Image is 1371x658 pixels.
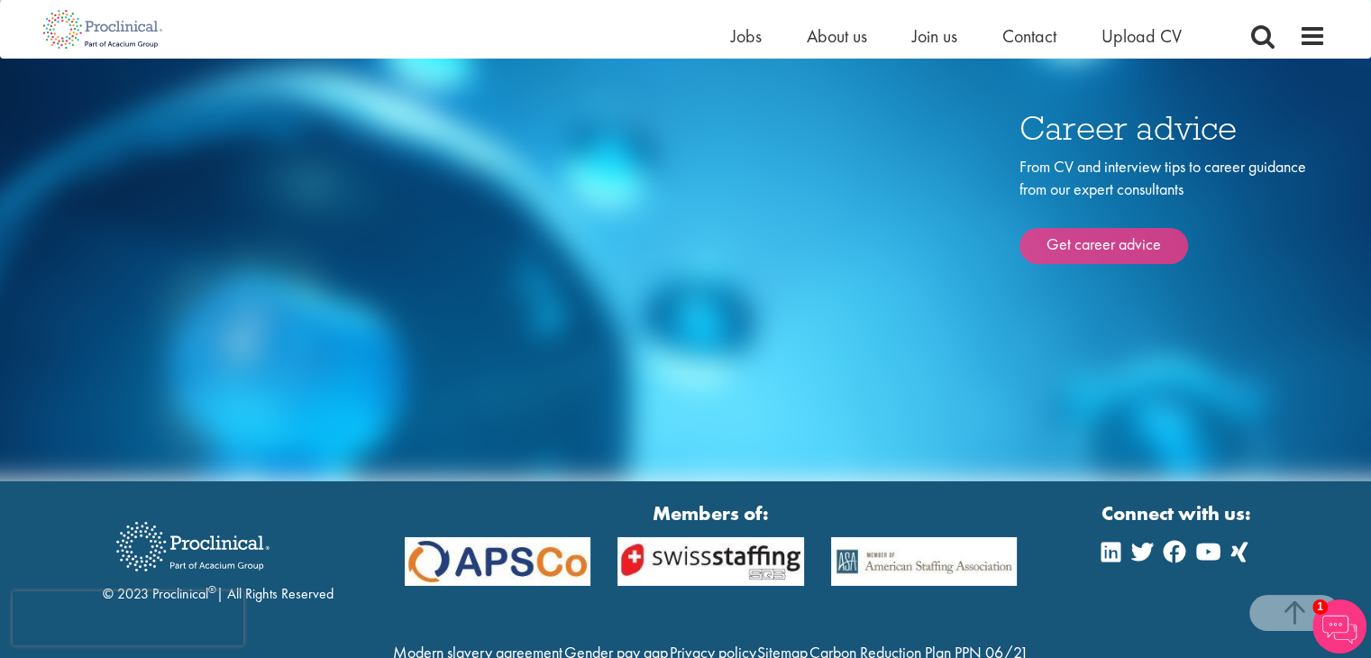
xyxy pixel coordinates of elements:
a: Get career advice [1019,228,1188,264]
img: APSCo [391,537,605,587]
a: Upload CV [1101,24,1182,48]
div: From CV and interview tips to career guidance from our expert consultants [1019,155,1326,264]
a: About us [807,24,867,48]
img: APSCo [604,537,818,587]
strong: Connect with us: [1101,499,1255,527]
a: Join us [912,24,957,48]
div: © 2023 Proclinical | All Rights Reserved [103,508,334,605]
h3: Career advice [1019,111,1326,146]
img: Chatbot [1312,599,1366,653]
a: Jobs [731,24,762,48]
sup: ® [208,582,216,597]
img: Proclinical Recruitment [103,509,283,584]
iframe: reCAPTCHA [13,591,243,645]
a: Contact [1002,24,1056,48]
strong: Members of: [405,499,1018,527]
img: APSCo [818,537,1031,587]
span: 1 [1312,599,1328,615]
